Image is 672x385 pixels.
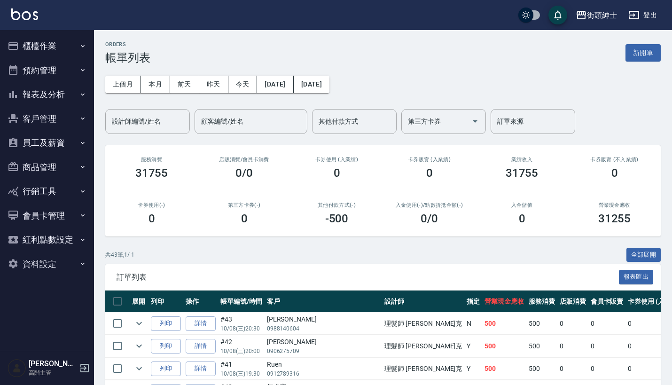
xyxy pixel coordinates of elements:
td: 500 [482,335,526,357]
th: 操作 [183,291,218,313]
p: 0912789316 [267,369,380,378]
button: 街頭紳士 [572,6,621,25]
th: 會員卡販賣 [588,291,626,313]
a: 新開單 [625,48,661,57]
button: 報表及分析 [4,82,90,107]
td: 0 [588,335,626,357]
h3: 0 [611,166,618,180]
td: #43 [218,313,265,335]
button: 紅利點數設定 [4,228,90,252]
td: #41 [218,358,265,380]
button: 預約管理 [4,58,90,83]
td: 0 [588,313,626,335]
p: 0906275709 [267,347,380,355]
div: [PERSON_NAME] [267,314,380,324]
td: 理髮師 [PERSON_NAME]克 [382,358,464,380]
td: 500 [526,358,557,380]
p: 共 43 筆, 1 / 1 [105,251,134,259]
td: Y [464,358,482,380]
td: 500 [482,358,526,380]
h3: 0/0 [235,166,253,180]
th: 帳單編號/時間 [218,291,265,313]
h2: 業績收入 [487,157,557,163]
button: 資料設定 [4,252,90,276]
th: 指定 [464,291,482,313]
td: 500 [482,313,526,335]
button: [DATE] [294,76,329,93]
td: 0 [588,358,626,380]
button: 今天 [228,76,258,93]
th: 服務消費 [526,291,557,313]
p: 10/08 (三) 20:00 [220,347,262,355]
button: 櫃檯作業 [4,34,90,58]
h2: 卡券使用(-) [117,202,187,208]
button: 新開單 [625,44,661,62]
td: #42 [218,335,265,357]
h2: 入金使用(-) /點數折抵金額(-) [394,202,464,208]
button: 商品管理 [4,155,90,180]
th: 客戶 [265,291,383,313]
button: 登出 [625,7,661,24]
th: 展開 [130,291,148,313]
th: 店販消費 [557,291,588,313]
h2: 第三方卡券(-) [209,202,279,208]
button: 客戶管理 [4,107,90,131]
button: save [548,6,567,24]
h3: 帳單列表 [105,51,150,64]
h3: 服務消費 [117,157,187,163]
h2: 卡券販賣 (入業績) [394,157,464,163]
h3: -500 [325,212,349,225]
a: 報表匯出 [619,272,654,281]
p: 0988140604 [267,324,380,333]
h3: 31255 [598,212,631,225]
a: 詳情 [186,316,216,331]
td: 0 [557,358,588,380]
button: Open [468,114,483,129]
h3: 31755 [135,166,168,180]
h3: 0 [148,212,155,225]
th: 設計師 [382,291,464,313]
p: 高階主管 [29,369,77,377]
h2: 卡券使用 (入業績) [302,157,372,163]
td: 理髮師 [PERSON_NAME]克 [382,335,464,357]
a: 詳情 [186,361,216,376]
button: 昨天 [199,76,228,93]
button: 前天 [170,76,199,93]
h3: 31755 [506,166,539,180]
td: Y [464,335,482,357]
button: [DATE] [257,76,293,93]
h3: 0 [426,166,433,180]
td: 500 [526,313,557,335]
button: 會員卡管理 [4,204,90,228]
td: 0 [557,313,588,335]
h2: ORDERS [105,41,150,47]
td: 500 [526,335,557,357]
span: 訂單列表 [117,273,619,282]
p: 10/08 (三) 20:30 [220,324,262,333]
button: 列印 [151,316,181,331]
button: expand row [132,361,146,376]
button: 列印 [151,339,181,354]
div: Ruen [267,360,380,369]
h3: 0 [241,212,248,225]
td: 0 [557,335,588,357]
button: 全部展開 [626,248,661,262]
h2: 入金儲值 [487,202,557,208]
td: 理髮師 [PERSON_NAME]克 [382,313,464,335]
h3: 0 /0 [421,212,438,225]
button: 上個月 [105,76,141,93]
div: 街頭紳士 [587,9,617,21]
th: 營業現金應收 [482,291,526,313]
img: Person [8,359,26,377]
p: 10/08 (三) 19:30 [220,369,262,378]
td: N [464,313,482,335]
button: expand row [132,316,146,330]
img: Logo [11,8,38,20]
button: 列印 [151,361,181,376]
button: 行銷工具 [4,179,90,204]
h5: [PERSON_NAME] [29,359,77,369]
h2: 卡券販賣 (不入業績) [579,157,649,163]
button: 員工及薪資 [4,131,90,155]
h3: 0 [519,212,525,225]
th: 列印 [148,291,183,313]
